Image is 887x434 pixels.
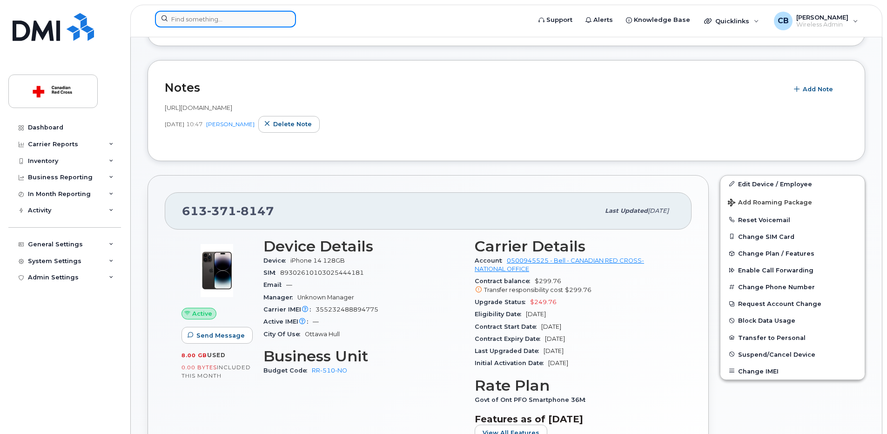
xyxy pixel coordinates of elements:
span: Contract Expiry Date [475,335,545,342]
span: Initial Activation Date [475,359,548,366]
span: Carrier IMEI [263,306,316,313]
span: $249.76 [530,298,557,305]
button: Send Message [181,327,253,344]
button: Delete note [258,116,320,133]
span: [DATE] [648,207,669,214]
span: SIM [263,269,280,276]
span: 371 [207,204,236,218]
button: Change IMEI [720,363,865,380]
a: 0500945525 - Bell - CANADIAN RED CROSS- NATIONAL OFFICE [475,257,644,272]
span: [DATE] [526,311,546,318]
span: — [313,318,319,325]
a: Knowledge Base [619,11,697,29]
span: [DATE] [541,323,561,330]
span: Eligibility Date [475,311,526,318]
span: $299.76 [565,286,591,293]
span: Active IMEI [263,318,313,325]
h3: Business Unit [263,348,464,365]
span: 355232488894775 [316,306,378,313]
span: Unknown Manager [297,294,354,301]
span: Upgrade Status [475,298,530,305]
span: Delete note [273,120,312,129]
span: Contract balance [475,278,535,285]
h3: Carrier Details [475,238,675,255]
span: Last Upgraded Date [475,347,544,354]
span: Device [263,257,290,264]
span: Contract Start Date [475,323,541,330]
button: Add Roaming Package [720,192,865,211]
span: Account [475,257,507,264]
span: used [207,352,226,359]
span: 0.00 Bytes [181,364,217,371]
span: Email [263,281,286,288]
div: Corinne Burke [767,12,865,30]
span: — [286,281,292,288]
div: Quicklinks [698,12,766,30]
button: Transfer to Personal [720,329,865,346]
button: Change Plan / Features [720,245,865,262]
span: [URL][DOMAIN_NAME] [165,104,232,111]
span: 89302610103025444181 [280,269,364,276]
span: [DATE] [165,120,184,128]
a: Edit Device / Employee [720,176,865,192]
span: [DATE] [545,335,565,342]
span: $299.76 [475,278,675,294]
span: [DATE] [548,359,568,366]
span: [PERSON_NAME] [796,14,848,21]
button: Reset Voicemail [720,211,865,228]
span: Alerts [593,15,613,25]
span: iPhone 14 128GB [290,257,345,264]
input: Find something... [155,11,296,27]
span: 8.00 GB [181,352,207,359]
a: [PERSON_NAME] [206,121,255,128]
a: Alerts [579,11,619,29]
span: Manager [263,294,297,301]
button: Enable Call Forwarding [720,262,865,278]
span: Active [192,309,212,318]
span: Suspend/Cancel Device [738,351,815,358]
h3: Features as of [DATE] [475,414,675,425]
span: Wireless Admin [796,21,848,28]
button: Block Data Usage [720,312,865,329]
a: RR-510-NO [312,367,347,374]
span: Enable Call Forwarding [738,267,813,274]
span: Quicklinks [715,17,749,25]
h3: Device Details [263,238,464,255]
span: 8147 [236,204,274,218]
img: image20231002-3703462-njx0qo.jpeg [189,243,245,298]
span: included this month [181,364,251,379]
span: Change Plan / Features [738,250,814,257]
h3: Rate Plan [475,377,675,394]
button: Change Phone Number [720,278,865,295]
span: 613 [182,204,274,218]
span: City Of Use [263,331,305,338]
span: Govt of Ont PFO Smartphone 36M [475,396,590,403]
span: 10:47 [186,120,202,128]
span: [DATE] [544,347,564,354]
span: Knowledge Base [634,15,690,25]
button: Add Note [788,81,841,98]
span: Support [546,15,572,25]
span: Transfer responsibility cost [484,286,563,293]
a: Support [532,11,579,29]
button: Suspend/Cancel Device [720,346,865,363]
button: Request Account Change [720,295,865,312]
span: Ottawa Hull [305,331,340,338]
span: CB [778,15,789,27]
span: Add Roaming Package [728,199,812,208]
span: Add Note [803,85,833,94]
h2: Notes [165,81,783,95]
button: Change SIM Card [720,228,865,245]
span: Budget Code [263,367,312,374]
span: Last updated [605,207,648,214]
span: Send Message [196,331,245,340]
